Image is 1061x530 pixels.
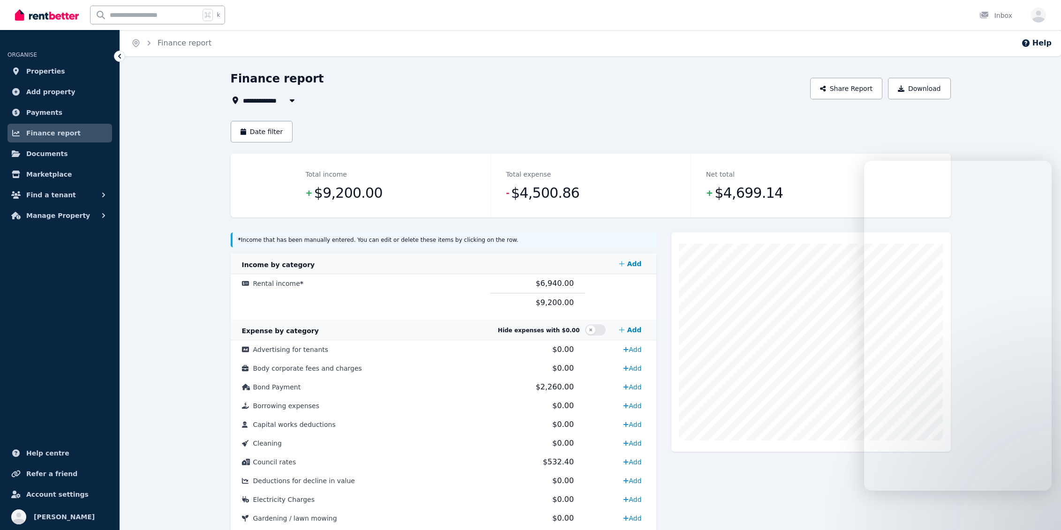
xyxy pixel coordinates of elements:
span: Income by category [242,261,315,269]
a: Finance report [158,38,211,47]
span: $0.00 [552,401,574,410]
span: Deductions for decline in value [253,477,355,485]
div: Inbox [979,11,1012,20]
a: Add [619,342,645,357]
span: Manage Property [26,210,90,221]
span: Hide expenses with $0.00 [498,327,579,334]
a: Add [619,473,645,488]
a: Payments [8,103,112,122]
a: Marketplace [8,165,112,184]
span: Advertising for tenants [253,346,329,353]
span: Gardening / lawn mowing [253,515,337,522]
span: Finance report [26,127,81,139]
iframe: Intercom live chat [864,161,1052,491]
iframe: Intercom live chat [1029,498,1052,521]
span: Find a tenant [26,189,76,201]
span: $2,260.00 [535,382,573,391]
a: Refer a friend [8,464,112,483]
a: Account settings [8,485,112,504]
span: $9,200.00 [535,298,573,307]
span: Payments [26,107,62,118]
button: Download [888,78,951,99]
span: Properties [26,66,65,77]
button: Find a tenant [8,186,112,204]
span: Borrowing expenses [253,402,319,410]
a: Add [619,380,645,395]
a: Finance report [8,124,112,142]
h1: Finance report [231,71,324,86]
span: Add property [26,86,75,97]
a: Add [615,321,645,339]
a: Documents [8,144,112,163]
img: RentBetter [15,8,79,22]
button: Help [1021,37,1052,49]
span: $0.00 [552,514,574,523]
span: Documents [26,148,68,159]
a: Properties [8,62,112,81]
span: Capital works deductions [253,421,336,428]
dt: Total expense [506,169,551,180]
span: $532.40 [543,457,574,466]
a: Add [619,398,645,413]
span: Refer a friend [26,468,77,479]
span: Body corporate fees and charges [253,365,362,372]
span: $0.00 [552,476,574,485]
dt: Net total [706,169,735,180]
span: [PERSON_NAME] [34,511,95,523]
span: Cleaning [253,440,282,447]
a: Add [619,511,645,526]
span: Council rates [253,458,296,466]
span: $0.00 [552,345,574,354]
nav: Breadcrumb [120,30,223,56]
span: ORGANISE [8,52,37,58]
button: Share Report [810,78,882,99]
span: Account settings [26,489,89,500]
span: Electricity Charges [253,496,315,503]
a: Add [619,436,645,451]
a: Help centre [8,444,112,463]
a: Add [619,417,645,432]
span: Expense by category [242,327,319,335]
span: $4,500.86 [511,184,579,202]
a: Add property [8,82,112,101]
span: $0.00 [552,439,574,448]
dt: Total income [306,169,347,180]
button: Date filter [231,121,293,142]
a: Add [615,254,645,273]
a: Add [619,492,645,507]
span: $0.00 [552,420,574,429]
span: $0.00 [552,495,574,504]
span: + [306,187,312,200]
span: $9,200.00 [314,184,383,202]
span: $0.00 [552,364,574,373]
a: Add [619,455,645,470]
a: Add [619,361,645,376]
small: Income that has been manually entered. You can edit or delete these items by clicking on the row. [238,237,519,243]
span: Rental income [253,280,304,287]
span: k [217,11,220,19]
span: Help centre [26,448,69,459]
span: Bond Payment [253,383,301,391]
button: Manage Property [8,206,112,225]
span: $4,699.14 [715,184,783,202]
span: - [506,187,509,200]
span: $6,940.00 [535,279,573,288]
span: Marketplace [26,169,72,180]
span: + [706,187,713,200]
